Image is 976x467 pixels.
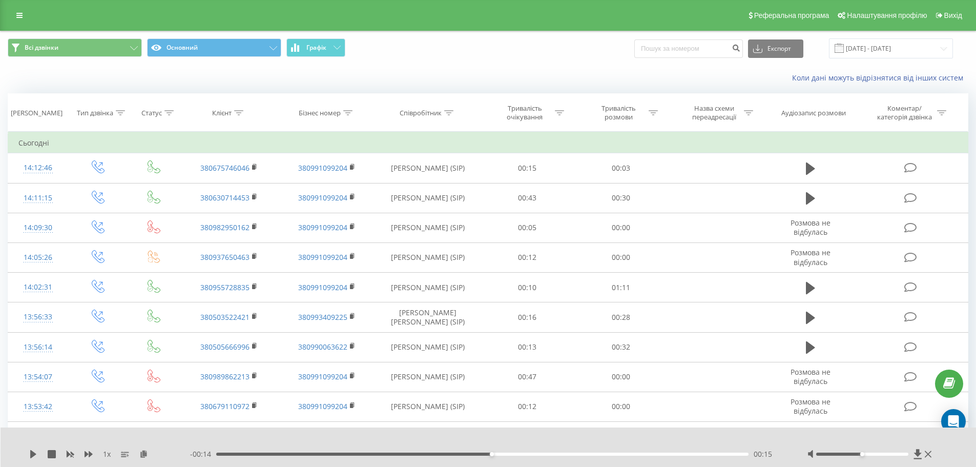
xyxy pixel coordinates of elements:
[376,332,481,362] td: [PERSON_NAME] (SIP)
[200,252,250,262] a: 380937650463
[754,11,829,19] span: Реферальна програма
[791,427,830,445] span: Розмова не відбулась
[489,452,493,456] div: Accessibility label
[481,392,574,421] td: 00:12
[18,188,58,208] div: 14:11:15
[200,193,250,202] a: 380630714453
[574,332,668,362] td: 00:32
[754,449,772,459] span: 00:15
[481,422,574,452] td: 00:13
[18,248,58,268] div: 14:05:26
[25,44,58,52] span: Всі дзвінки
[376,153,481,183] td: [PERSON_NAME] (SIP)
[376,302,481,332] td: [PERSON_NAME] [PERSON_NAME] (SIP)
[687,104,741,121] div: Назва схеми переадресації
[481,213,574,242] td: 00:05
[481,153,574,183] td: 00:15
[298,193,347,202] a: 380991099204
[298,401,347,411] a: 380991099204
[190,449,216,459] span: - 00:14
[103,449,111,459] span: 1 x
[298,312,347,322] a: 380993409225
[200,222,250,232] a: 380982950162
[376,362,481,392] td: [PERSON_NAME] (SIP)
[298,222,347,232] a: 380991099204
[791,367,830,386] span: Розмова не відбулась
[200,342,250,352] a: 380505666996
[376,422,481,452] td: [PERSON_NAME] (SIP)
[298,163,347,173] a: 380991099204
[18,397,58,417] div: 13:53:42
[591,104,646,121] div: Тривалість розмови
[497,104,552,121] div: Тривалість очікування
[18,427,58,446] div: 13:52:30
[574,153,668,183] td: 00:03
[481,332,574,362] td: 00:13
[944,11,962,19] span: Вихід
[481,183,574,213] td: 00:43
[376,213,481,242] td: [PERSON_NAME] (SIP)
[574,213,668,242] td: 00:00
[18,218,58,238] div: 14:09:30
[200,163,250,173] a: 380675746046
[200,312,250,322] a: 380503522421
[481,242,574,272] td: 00:12
[18,367,58,387] div: 13:54:07
[200,372,250,381] a: 380989862213
[791,397,830,416] span: Розмова не відбулась
[847,11,927,19] span: Налаштування профілю
[574,183,668,213] td: 00:30
[298,282,347,292] a: 380991099204
[574,242,668,272] td: 00:00
[298,342,347,352] a: 380990063622
[860,452,864,456] div: Accessibility label
[792,73,968,83] a: Коли дані можуть відрізнятися вiд інших систем
[212,109,232,117] div: Клієнт
[18,277,58,297] div: 14:02:31
[574,422,668,452] td: 00:00
[481,302,574,332] td: 00:16
[147,38,281,57] button: Основний
[574,273,668,302] td: 01:11
[141,109,162,117] div: Статус
[11,109,63,117] div: [PERSON_NAME]
[77,109,113,117] div: Тип дзвінка
[941,409,966,434] div: Open Intercom Messenger
[376,273,481,302] td: [PERSON_NAME] (SIP)
[299,109,341,117] div: Бізнес номер
[18,337,58,357] div: 13:56:14
[8,38,142,57] button: Всі дзвінки
[298,252,347,262] a: 380991099204
[574,302,668,332] td: 00:28
[634,39,743,58] input: Пошук за номером
[376,183,481,213] td: [PERSON_NAME] (SIP)
[286,38,345,57] button: Графік
[376,242,481,272] td: [PERSON_NAME] (SIP)
[791,218,830,237] span: Розмова не відбулась
[298,372,347,381] a: 380991099204
[748,39,803,58] button: Експорт
[781,109,846,117] div: Аудіозапис розмови
[574,392,668,421] td: 00:00
[574,362,668,392] td: 00:00
[200,282,250,292] a: 380955728835
[400,109,442,117] div: Співробітник
[481,273,574,302] td: 00:10
[481,362,574,392] td: 00:47
[875,104,935,121] div: Коментар/категорія дзвінка
[8,133,968,153] td: Сьогодні
[18,158,58,178] div: 14:12:46
[18,307,58,327] div: 13:56:33
[306,44,326,51] span: Графік
[791,248,830,267] span: Розмова не відбулась
[200,401,250,411] a: 380679110972
[376,392,481,421] td: [PERSON_NAME] (SIP)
